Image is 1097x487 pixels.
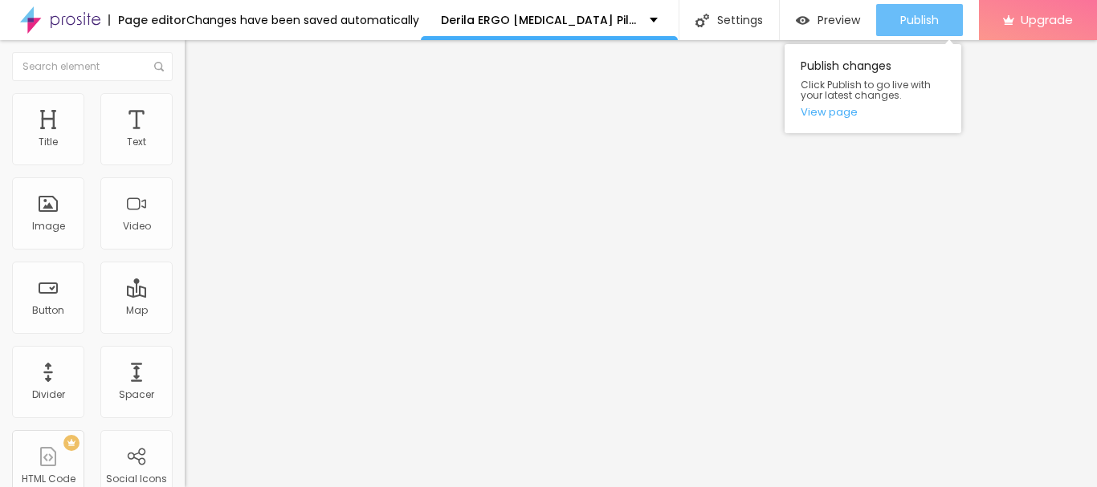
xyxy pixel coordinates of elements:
[186,14,419,26] div: Changes have been saved automatically
[126,305,148,316] div: Map
[12,52,173,81] input: Search element
[695,14,709,27] img: Icone
[123,221,151,232] div: Video
[127,136,146,148] div: Text
[876,4,963,36] button: Publish
[22,473,75,485] div: HTML Code
[785,44,961,133] div: Publish changes
[780,4,876,36] button: Preview
[119,389,154,400] div: Spacer
[32,305,64,316] div: Button
[818,14,860,26] span: Preview
[154,62,164,71] img: Icone
[801,107,945,117] a: View page
[441,14,638,26] p: Derila ERGO [MEDICAL_DATA] Pillow
[185,40,1097,487] iframe: Editor
[796,14,809,27] img: view-1.svg
[801,79,945,100] span: Click Publish to go live with your latest changes.
[39,136,58,148] div: Title
[900,14,939,26] span: Publish
[32,221,65,232] div: Image
[108,14,186,26] div: Page editor
[106,473,167,485] div: Social Icons
[1021,13,1073,26] span: Upgrade
[32,389,65,400] div: Divider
